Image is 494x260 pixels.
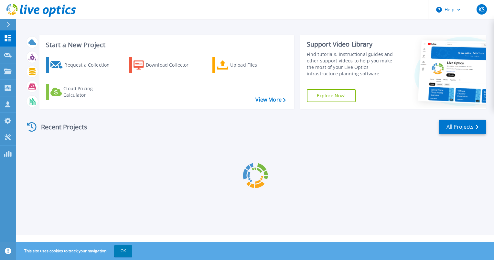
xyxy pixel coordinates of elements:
a: Upload Files [212,57,285,73]
a: Download Collector [129,57,201,73]
a: Cloud Pricing Calculator [46,84,118,100]
h3: Start a New Project [46,41,285,49]
button: OK [114,245,132,257]
span: KS [478,7,485,12]
div: Upload Files [230,59,282,71]
div: Download Collector [146,59,198,71]
div: Find tutorials, instructional guides and other support videos to help you make the most of your L... [307,51,400,77]
a: All Projects [439,120,486,134]
div: Recent Projects [25,119,96,135]
div: Support Video Library [307,40,400,49]
span: This site uses cookies to track your navigation. [18,245,132,257]
div: Request a Collection [64,59,116,71]
a: Request a Collection [46,57,118,73]
a: Explore Now! [307,89,356,102]
a: View More [255,97,285,103]
div: Cloud Pricing Calculator [63,85,115,98]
